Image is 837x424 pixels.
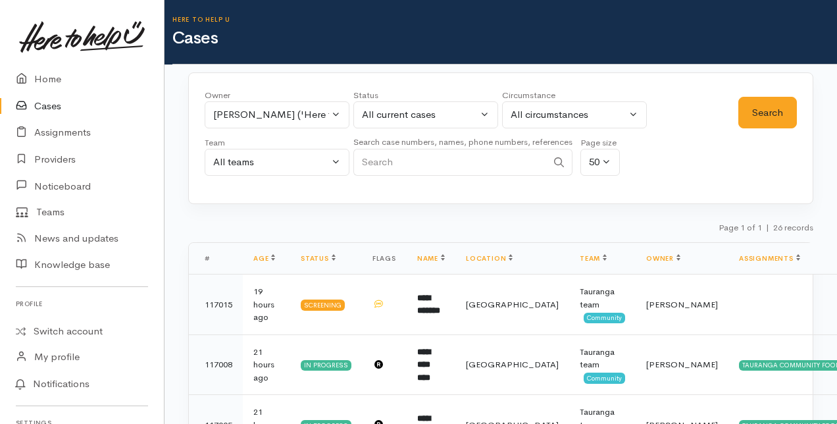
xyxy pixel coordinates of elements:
div: Tauranga team [580,346,625,371]
div: In progress [301,360,351,371]
small: Page 1 of 1 26 records [719,222,813,233]
input: Search [353,149,547,176]
div: All teams [213,155,329,170]
button: Search [738,97,797,129]
span: [GEOGRAPHIC_DATA] [466,359,559,370]
button: 50 [580,149,620,176]
div: Page size [580,136,620,149]
div: Owner [205,89,349,102]
div: All circumstances [511,107,626,122]
div: Team [205,136,349,149]
button: Malia Stowers ('Here to help u') [205,101,349,128]
span: Community [584,373,625,383]
span: | [766,222,769,233]
a: Status [301,254,336,263]
div: Status [353,89,498,102]
div: Circumstance [502,89,647,102]
span: [GEOGRAPHIC_DATA] [466,299,559,310]
span: Community [584,313,625,323]
button: All teams [205,149,349,176]
span: [PERSON_NAME] [646,359,718,370]
td: 19 hours ago [243,275,290,335]
button: All circumstances [502,101,647,128]
a: Team [580,254,607,263]
th: Flags [362,243,407,275]
a: Name [417,254,445,263]
td: 117015 [189,275,243,335]
td: 21 hours ago [243,334,290,395]
a: Location [466,254,513,263]
th: # [189,243,243,275]
h1: Cases [172,29,837,48]
button: All current cases [353,101,498,128]
a: Assignments [739,254,800,263]
h6: Here to help u [172,16,837,23]
span: [PERSON_NAME] [646,299,718,310]
div: 50 [589,155,599,170]
small: Search case numbers, names, phone numbers, references [353,136,572,147]
a: Age [253,254,275,263]
div: All current cases [362,107,478,122]
div: Tauranga team [580,285,625,311]
h6: Profile [16,295,148,313]
div: Screening [301,300,345,310]
td: 117008 [189,334,243,395]
a: Owner [646,254,680,263]
div: [PERSON_NAME] ('Here to help u') [213,107,329,122]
